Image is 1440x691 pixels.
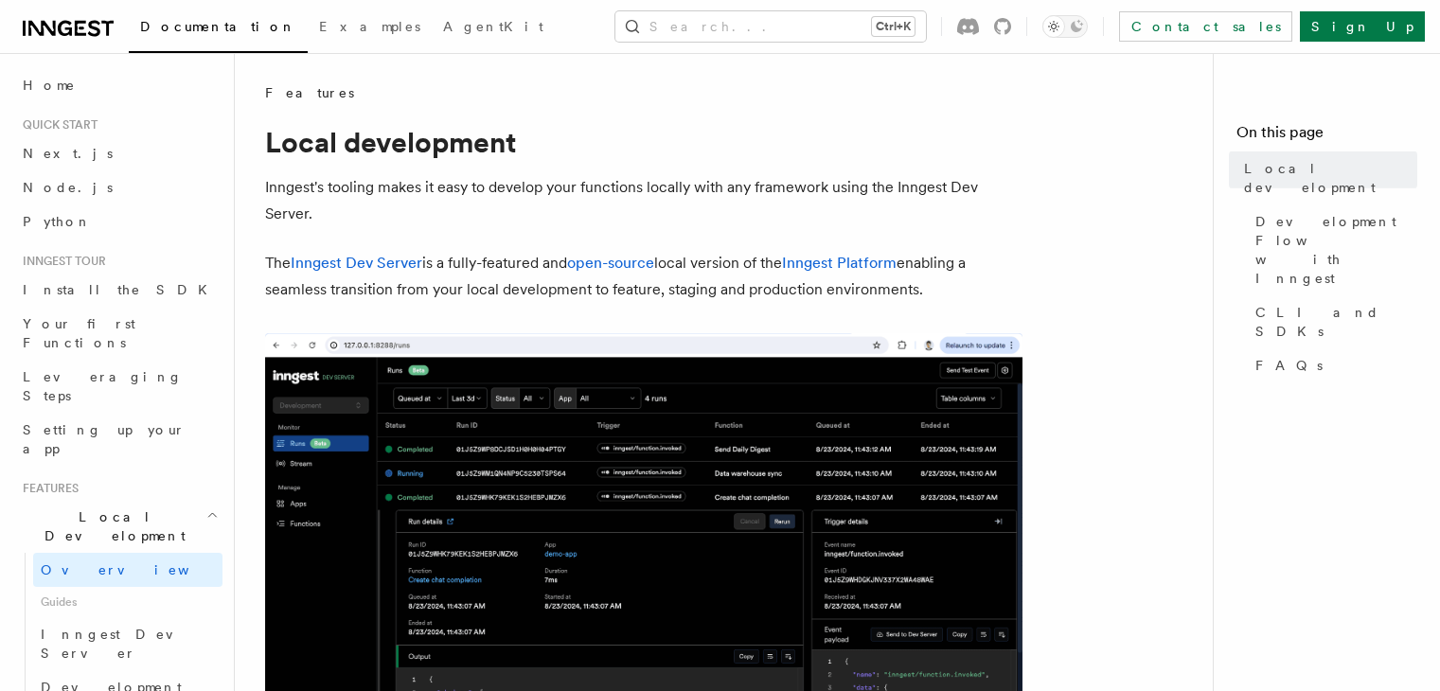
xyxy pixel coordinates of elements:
a: Your first Functions [15,307,222,360]
a: Home [15,68,222,102]
button: Local Development [15,500,222,553]
span: Local Development [15,507,206,545]
span: Inngest tour [15,254,106,269]
span: Features [15,481,79,496]
span: FAQs [1255,356,1323,375]
a: Inngest Dev Server [33,617,222,670]
span: Leveraging Steps [23,369,183,403]
span: Your first Functions [23,316,135,350]
a: AgentKit [432,6,555,51]
p: Inngest's tooling makes it easy to develop your functions locally with any framework using the In... [265,174,1022,227]
a: CLI and SDKs [1248,295,1417,348]
span: Setting up your app [23,422,186,456]
a: Sign Up [1300,11,1425,42]
span: Node.js [23,180,113,195]
a: Contact sales [1119,11,1292,42]
span: Development Flow with Inngest [1255,212,1417,288]
span: Home [23,76,76,95]
a: Python [15,204,222,239]
button: Toggle dark mode [1042,15,1088,38]
button: Search...Ctrl+K [615,11,926,42]
a: Setting up your app [15,413,222,466]
h4: On this page [1236,121,1417,151]
span: Next.js [23,146,113,161]
a: Inngest Dev Server [291,254,422,272]
span: Overview [41,562,236,577]
span: Inngest Dev Server [41,627,203,661]
a: Leveraging Steps [15,360,222,413]
span: Quick start [15,117,98,133]
a: open-source [567,254,654,272]
a: Development Flow with Inngest [1248,204,1417,295]
h1: Local development [265,125,1022,159]
span: Examples [319,19,420,34]
a: Documentation [129,6,308,53]
span: CLI and SDKs [1255,303,1417,341]
span: Guides [33,587,222,617]
a: Install the SDK [15,273,222,307]
a: FAQs [1248,348,1417,382]
a: Node.js [15,170,222,204]
a: Inngest Platform [782,254,897,272]
span: Python [23,214,92,229]
span: Documentation [140,19,296,34]
span: Features [265,83,354,102]
span: Local development [1244,159,1417,197]
p: The is a fully-featured and local version of the enabling a seamless transition from your local d... [265,250,1022,303]
a: Examples [308,6,432,51]
kbd: Ctrl+K [872,17,915,36]
a: Next.js [15,136,222,170]
a: Local development [1236,151,1417,204]
span: Install the SDK [23,282,219,297]
span: AgentKit [443,19,543,34]
a: Overview [33,553,222,587]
